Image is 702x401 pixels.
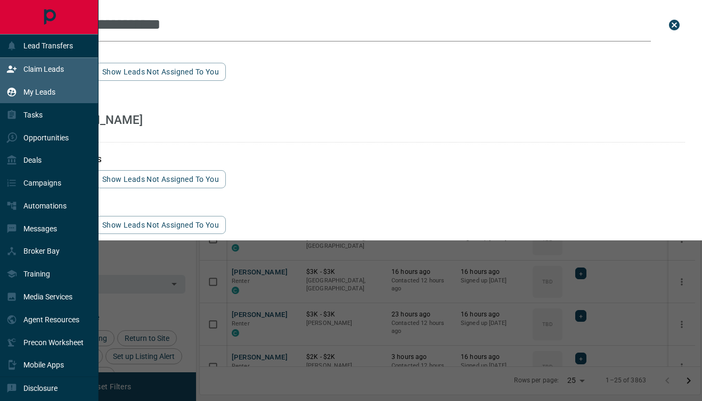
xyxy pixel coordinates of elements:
[664,14,685,36] button: close search bar
[40,155,685,164] h3: phone matches
[95,63,226,81] button: show leads not assigned to you
[95,216,226,234] button: show leads not assigned to you
[40,48,685,56] h3: name matches
[40,201,685,210] h3: id matches
[95,170,226,188] button: show leads not assigned to you
[40,94,685,102] h3: email matches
